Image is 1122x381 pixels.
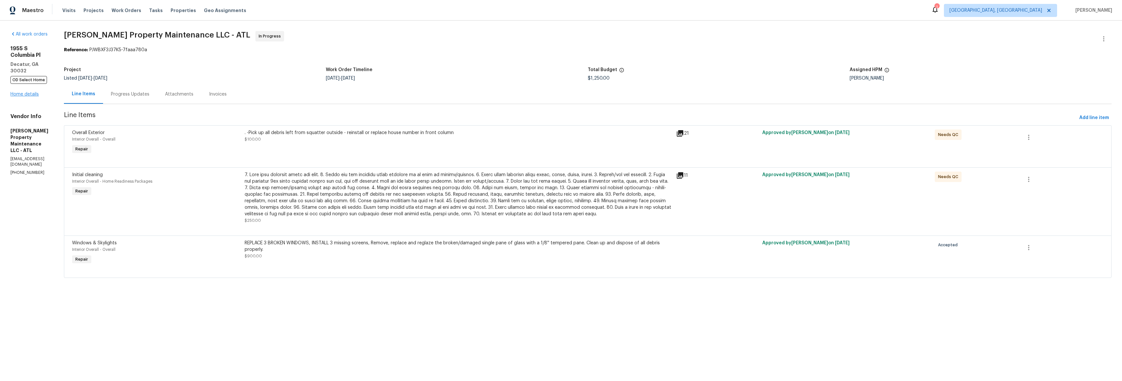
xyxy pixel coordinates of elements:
[64,47,1112,53] div: PJWBXF3J37K5-7faaa780a
[10,128,48,154] h5: [PERSON_NAME] Property Maintenance LLC - ATL
[762,130,850,135] span: Approved by [PERSON_NAME] on
[72,137,115,141] span: Interior Overall - Overall
[72,179,152,183] span: Interior Overall - Home Readiness Packages
[850,68,882,72] h5: Assigned HPM
[676,130,758,137] div: 21
[209,91,227,98] div: Invoices
[938,242,960,248] span: Accepted
[73,146,91,152] span: Repair
[64,76,107,81] span: Listed
[245,254,262,258] span: $900.00
[165,91,193,98] div: Attachments
[326,68,372,72] h5: Work Order Timeline
[10,61,48,74] h5: Decatur, GA 30032
[72,173,103,177] span: Initial cleaning
[884,68,889,76] span: The hpm assigned to this work order.
[64,48,88,52] b: Reference:
[245,137,261,141] span: $100.00
[762,241,850,245] span: Approved by [PERSON_NAME] on
[245,172,672,217] div: 7. Lore ipsu dolorsit ametc adi elit. 8. Seddo eiu tem incididu utlab etdolore ma al enim ad mini...
[10,113,48,120] h4: Vendor Info
[72,91,95,97] div: Line Items
[78,76,107,81] span: -
[245,240,672,253] div: REPLACE 3 BROKEN WINDOWS, INSTALL 3 missing screens, Remove, replace and reglaze the broken/damag...
[171,7,196,14] span: Properties
[938,174,961,180] span: Needs QC
[1073,7,1112,14] span: [PERSON_NAME]
[112,7,141,14] span: Work Orders
[1079,114,1109,122] span: Add line item
[10,45,48,58] h2: 1955 S Columbia Pl
[111,91,149,98] div: Progress Updates
[10,76,47,84] span: OD Select Home
[62,7,76,14] span: Visits
[934,4,939,10] div: 1
[94,76,107,81] span: [DATE]
[676,172,758,179] div: 11
[850,76,1112,81] div: [PERSON_NAME]
[72,241,117,245] span: Windows & Skylights
[73,188,91,194] span: Repair
[1077,112,1112,124] button: Add line item
[78,76,92,81] span: [DATE]
[149,8,163,13] span: Tasks
[64,68,81,72] h5: Project
[588,68,617,72] h5: Total Budget
[326,76,340,81] span: [DATE]
[835,241,850,245] span: [DATE]
[72,248,115,251] span: Interior Overall - Overall
[949,7,1042,14] span: [GEOGRAPHIC_DATA], [GEOGRAPHIC_DATA]
[73,256,91,263] span: Repair
[619,68,624,76] span: The total cost of line items that have been proposed by Opendoor. This sum includes line items th...
[22,7,44,14] span: Maestro
[83,7,104,14] span: Projects
[245,219,261,222] span: $250.00
[835,173,850,177] span: [DATE]
[10,32,48,37] a: All work orders
[10,170,48,175] p: [PHONE_NUMBER]
[64,31,250,39] span: [PERSON_NAME] Property Maintenance LLC - ATL
[72,130,105,135] span: Overall Exterior
[762,173,850,177] span: Approved by [PERSON_NAME] on
[10,92,39,97] a: Home details
[588,76,610,81] span: $1,250.00
[204,7,246,14] span: Geo Assignments
[259,33,283,39] span: In Progress
[245,130,672,136] div: . -Pick up all debris left from squatter outside - reinstall or replace house number in front column
[835,130,850,135] span: [DATE]
[10,156,48,167] p: [EMAIL_ADDRESS][DOMAIN_NAME]
[938,131,961,138] span: Needs QC
[326,76,355,81] span: -
[341,76,355,81] span: [DATE]
[64,112,1077,124] span: Line Items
